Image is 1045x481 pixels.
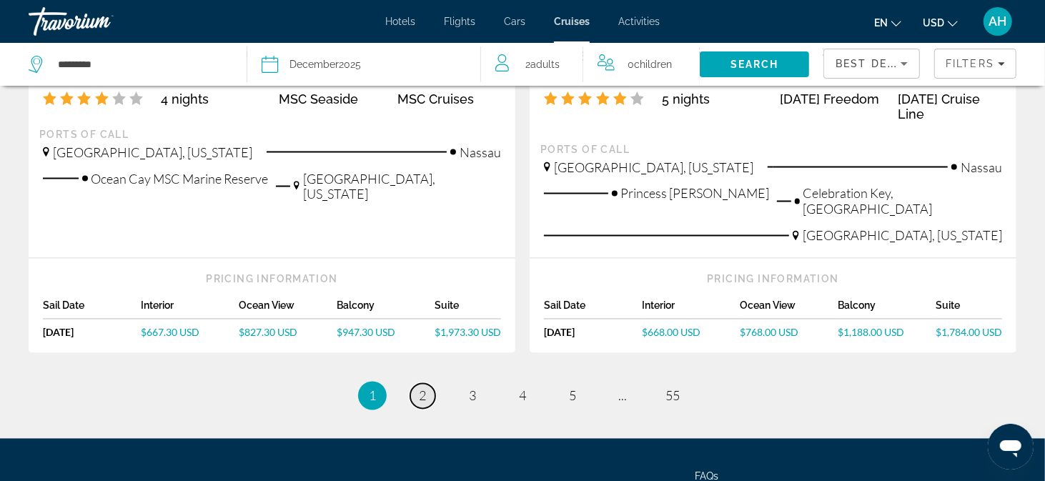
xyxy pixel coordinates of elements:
[239,327,297,339] span: $827.30 USD
[39,128,505,141] div: Ports of call
[262,43,465,86] button: Select cruise date
[740,300,838,319] div: Ocean View
[700,51,809,77] button: Search
[530,59,560,70] span: Adults
[898,91,1002,122] div: [DATE] Cruise Line
[988,424,1034,470] iframe: Button to launch messaging window
[961,159,1002,175] span: Nassau
[803,186,1002,217] span: Celebration Key, [GEOGRAPHIC_DATA]
[634,59,672,70] span: Children
[435,327,501,339] a: $1,973.30 USD
[923,17,944,29] span: USD
[936,327,1002,339] a: $1,784.00 USD
[481,43,700,86] button: Travelers: 2 adults, 0 children
[161,91,264,106] div: 4 nights
[946,58,994,69] span: Filters
[874,12,901,33] button: Change language
[337,327,395,339] span: $947.30 USD
[444,16,475,27] a: Flights
[504,16,525,27] a: Cars
[435,300,501,319] div: Suite
[628,54,672,74] span: 0
[838,327,904,339] span: $1,188.00 USD
[279,91,383,106] div: MSC Seaside
[303,171,501,202] span: [GEOGRAPHIC_DATA], [US_STATE]
[836,55,908,72] mat-select: Sort by
[838,300,936,319] div: Balcony
[469,388,476,404] span: 3
[337,300,435,319] div: Balcony
[43,273,501,286] div: Pricing Information
[519,388,526,404] span: 4
[554,16,590,27] a: Cruises
[53,144,252,160] span: [GEOGRAPHIC_DATA], [US_STATE]
[397,91,501,106] div: MSC Cruises
[936,300,1002,319] div: Suite
[460,144,501,160] span: Nassau
[239,327,337,339] a: $827.30 USD
[385,16,415,27] a: Hotels
[43,300,141,319] div: Sail Date
[569,388,576,404] span: 5
[730,59,779,70] span: Search
[141,300,239,319] div: Interior
[934,49,1016,79] button: Filters
[141,327,199,339] span: $667.30 USD
[665,388,680,404] span: 55
[621,186,770,202] span: Princess [PERSON_NAME]
[740,327,838,339] a: $768.00 USD
[141,327,239,339] a: $667.30 USD
[29,3,172,40] a: Travorium
[642,327,740,339] a: $668.00 USD
[618,16,660,27] a: Activities
[781,91,884,106] div: [DATE] Freedom
[740,327,798,339] span: $768.00 USD
[91,171,269,187] span: Ocean Cay MSC Marine Reserve
[662,91,766,106] div: 5 nights
[29,382,1016,410] nav: Pagination
[544,300,642,319] div: Sail Date
[419,388,426,404] span: 2
[540,143,1006,156] div: Ports of call
[803,228,1002,244] span: [GEOGRAPHIC_DATA], [US_STATE]
[56,54,225,75] input: Select cruise destination
[618,388,627,404] span: ...
[838,327,936,339] a: $1,188.00 USD
[642,327,700,339] span: $668.00 USD
[289,59,339,70] span: December
[369,388,376,404] span: 1
[836,58,910,69] span: Best Deals
[874,17,888,29] span: en
[923,12,958,33] button: Change currency
[239,300,337,319] div: Ocean View
[989,14,1007,29] span: AH
[642,300,740,319] div: Interior
[525,54,560,74] span: 2
[544,327,642,339] div: [DATE]
[544,273,1002,286] div: Pricing Information
[337,327,435,339] a: $947.30 USD
[289,54,361,74] div: 2025
[43,327,141,339] div: [DATE]
[554,159,753,175] span: [GEOGRAPHIC_DATA], [US_STATE]
[979,6,1016,36] button: User Menu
